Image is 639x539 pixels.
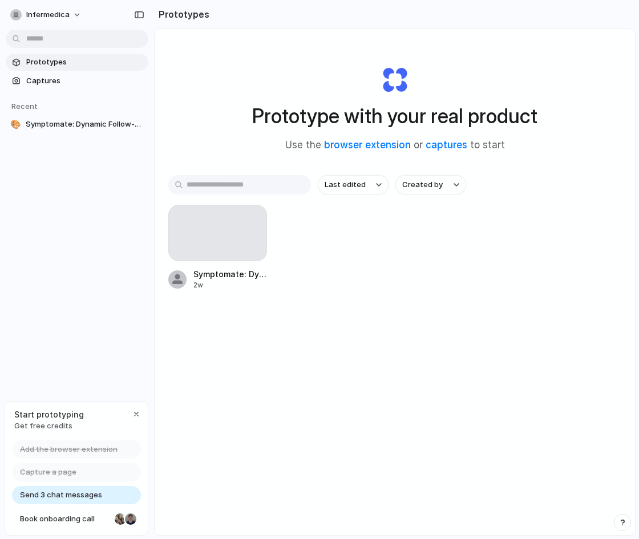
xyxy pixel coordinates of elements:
span: Use the or to start [285,138,505,153]
span: Get free credits [14,420,84,432]
a: Book onboarding call [12,510,141,528]
h1: Prototype with your real product [252,101,537,131]
a: browser extension [324,139,411,151]
span: Recent [11,102,38,111]
span: Add the browser extension [20,444,118,455]
button: Created by [395,175,466,194]
span: Capture a page [20,467,76,478]
span: Start prototyping [14,408,84,420]
h2: Prototypes [154,7,209,21]
div: 2w [193,280,267,290]
span: Book onboarding call [20,513,110,525]
div: Nicole Kubica [114,512,127,526]
span: Captures [26,75,144,87]
span: Last edited [325,179,366,191]
span: Infermedica [26,9,70,21]
a: captures [426,139,467,151]
a: 🎨Symptomate: Dynamic Follow-up Questions [6,116,148,133]
div: Christian Iacullo [124,512,137,526]
span: Symptomate: Dynamic Follow-up Questions [193,268,267,280]
div: 🎨 [10,119,21,130]
span: Created by [402,179,443,191]
span: Prototypes [26,56,144,68]
a: Prototypes [6,54,148,71]
span: Send 3 chat messages [20,489,102,501]
a: Captures [6,72,148,90]
span: Symptomate: Dynamic Follow-up Questions [26,119,144,130]
button: Infermedica [6,6,87,24]
button: Last edited [318,175,389,194]
a: Symptomate: Dynamic Follow-up Questions2w [168,205,267,290]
